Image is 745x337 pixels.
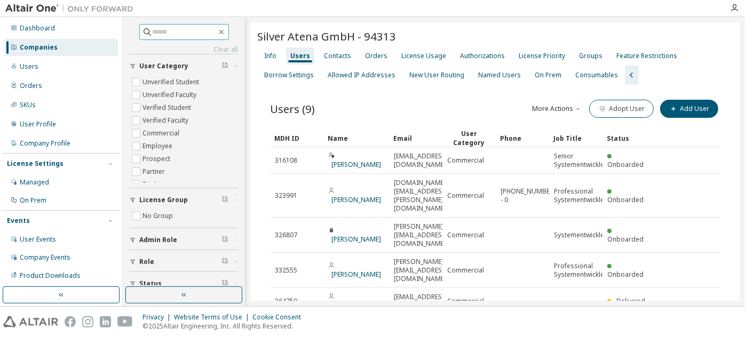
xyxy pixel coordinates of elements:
div: Authorizations [460,52,505,60]
label: Commercial [142,127,181,140]
div: Privacy [142,313,174,322]
span: License Group [139,196,188,204]
img: facebook.svg [65,316,76,327]
button: User Category [130,54,238,78]
label: Employee [142,140,175,153]
div: Product Downloads [20,271,81,280]
button: License Group [130,188,238,212]
div: Name [328,130,385,147]
div: Website Terms of Use [174,313,252,322]
label: Prospect [142,153,172,165]
a: [PERSON_NAME] [331,235,381,244]
span: Onboarded [607,270,644,279]
img: instagram.svg [82,316,93,327]
div: Info [264,52,276,60]
span: Silver Atena GmbH - 94313 [257,29,396,44]
span: Role [139,258,154,266]
div: Events [7,216,30,225]
label: Verified Faculty [142,114,191,127]
span: Clear filter [222,62,228,70]
span: [EMAIL_ADDRESS][DOMAIN_NAME] [394,152,448,169]
span: Onboarded [607,235,644,244]
span: Clear filter [222,196,228,204]
div: MDH ID [274,130,319,147]
span: 332555 [275,266,297,275]
div: Dashboard [20,24,55,33]
span: [PERSON_NAME][EMAIL_ADDRESS][DOMAIN_NAME] [394,258,448,283]
span: Systementwickler [554,231,607,239]
span: 316108 [275,156,297,165]
span: Clear filter [222,236,228,244]
label: Partner [142,165,167,178]
div: License Priority [519,52,565,60]
a: [PERSON_NAME] [331,160,381,169]
a: Clear all [130,45,238,54]
div: Managed [20,178,49,187]
div: Orders [20,82,42,90]
button: Role [130,250,238,274]
div: Consumables [575,71,618,79]
span: Commercial [447,297,484,306]
div: Company Events [20,253,70,262]
button: Adopt User [589,100,654,118]
div: On Prem [20,196,46,205]
div: Named Users [478,71,521,79]
span: [EMAIL_ADDRESS][DOMAIN_NAME] [394,293,448,310]
div: New User Routing [409,71,464,79]
div: Users [20,62,38,71]
div: Company Profile [20,139,70,148]
button: More Actions [532,100,583,118]
span: User Category [139,62,188,70]
button: Add User [660,100,718,118]
div: Groups [579,52,603,60]
span: Clear filter [222,258,228,266]
img: linkedin.svg [100,316,111,327]
span: Clear filter [222,279,228,288]
a: [PERSON_NAME] [331,195,381,204]
a: [PERSON_NAME] [331,270,381,279]
button: Status [130,272,238,295]
div: Email [393,130,438,147]
span: Onboarded [607,195,644,204]
div: Status [607,130,652,147]
div: User Events [20,235,56,244]
div: Cookie Consent [252,313,307,322]
img: altair_logo.svg [3,316,58,327]
span: Senior Systementwickler [554,152,607,169]
div: Phone [500,130,545,147]
label: Unverified Faculty [142,89,199,101]
span: Professional Systementwickler [554,187,607,204]
span: Admin Role [139,236,177,244]
div: License Settings [7,159,64,168]
span: [DOMAIN_NAME][EMAIL_ADDRESS][PERSON_NAME][DOMAIN_NAME] [394,179,448,213]
span: [PERSON_NAME][EMAIL_ADDRESS][DOMAIN_NAME] [394,222,448,248]
div: Allowed IP Addresses [328,71,395,79]
div: SKUs [20,101,36,109]
span: Commercial [447,156,484,165]
span: Users (9) [270,101,315,116]
span: 323991 [275,191,297,200]
span: [PHONE_NUMBER] - 0 [501,187,556,204]
div: License Usage [401,52,446,60]
img: youtube.svg [117,316,133,327]
div: Orders [365,52,387,60]
label: No Group [142,210,175,222]
div: User Profile [20,120,56,129]
label: Unverified Student [142,76,201,89]
span: Delivered [616,296,646,306]
button: Admin Role [130,228,238,252]
span: Onboarded [607,160,644,169]
div: Feature Restrictions [616,52,677,60]
span: Commercial [447,266,484,275]
div: Users [290,52,310,60]
span: Commercial [447,191,484,200]
label: Verified Student [142,101,193,114]
span: Professional Systementwickler [554,262,607,279]
div: On Prem [535,71,561,79]
span: Commercial [447,231,484,239]
span: 326807 [275,231,297,239]
img: Altair One [5,3,139,14]
label: Trial [142,178,158,191]
div: Contacts [324,52,351,60]
div: Borrow Settings [264,71,314,79]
